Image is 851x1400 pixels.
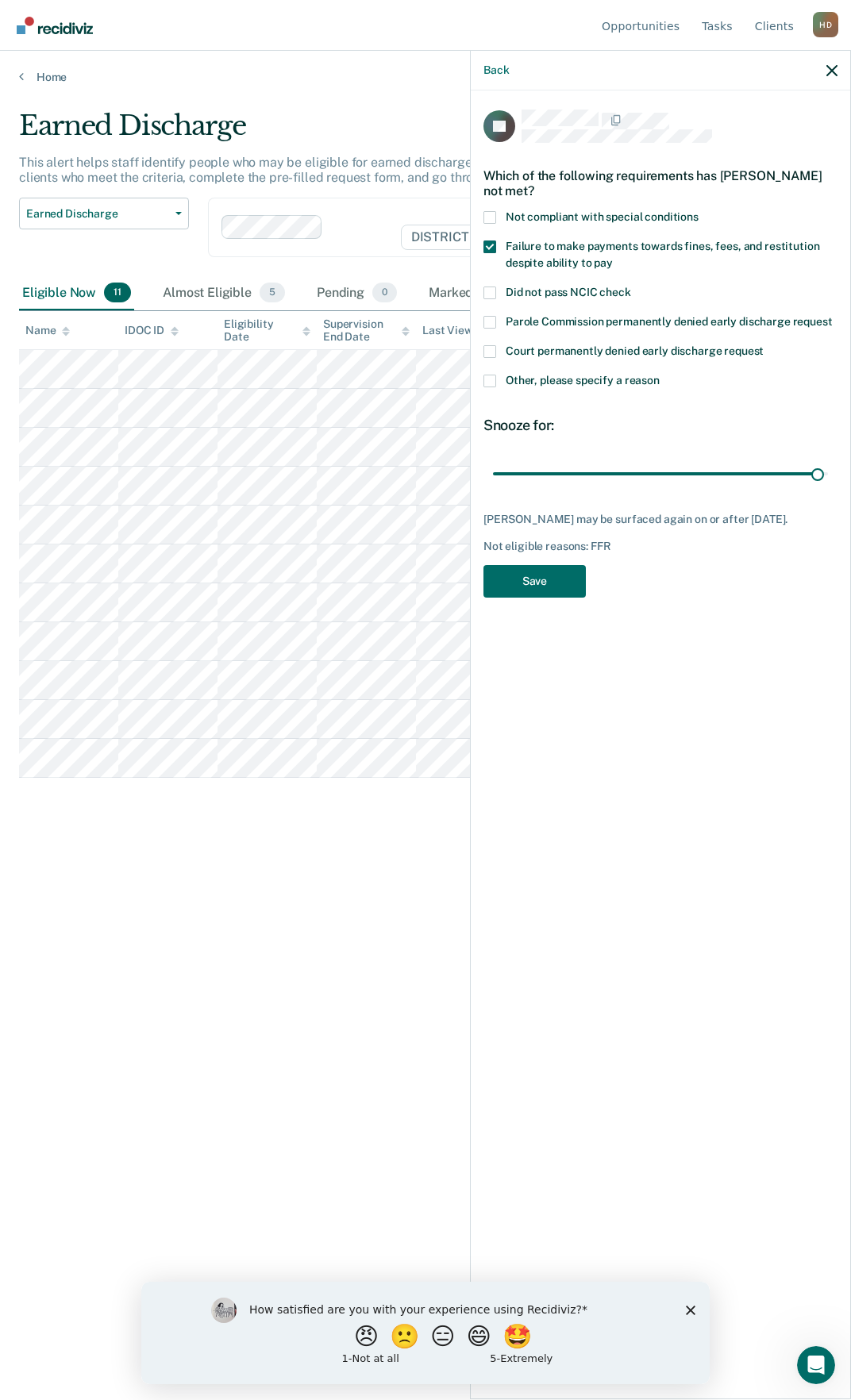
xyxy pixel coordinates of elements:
[224,317,310,344] div: Eligibility Date
[813,12,838,37] div: H D
[260,283,285,303] span: 5
[506,286,631,298] span: Did not pass NCIC check
[506,210,699,223] span: Not compliant with special conditions
[19,70,832,84] a: Home
[19,110,785,155] div: Earned Discharge
[813,12,838,37] button: Profile dropdown button
[401,225,686,250] span: DISTRICT OFFICE 5, [GEOGRAPHIC_DATA]
[372,283,397,303] span: 0
[323,317,410,344] div: Supervision End Date
[483,417,838,434] div: Snooze for:
[104,283,131,303] span: 11
[425,276,571,311] div: Marked Ineligible
[26,207,169,221] span: Earned Discharge
[506,315,833,328] span: Parole Commission permanently denied early discharge request
[483,513,838,526] div: [PERSON_NAME] may be surfaced again on or after [DATE].
[125,324,179,337] div: IDOC ID
[506,240,819,269] span: Failure to make payments towards fines, fees, and restitution despite ability to pay
[483,156,838,211] div: Which of the following requirements has [PERSON_NAME] not met?
[797,1346,835,1384] iframe: Intercom live chat
[17,17,93,34] img: Recidiviz
[141,1282,710,1384] iframe: Survey by Kim from Recidiviz
[314,276,400,311] div: Pending
[19,276,134,311] div: Eligible Now
[19,155,762,185] p: This alert helps staff identify people who may be eligible for earned discharge based on IDOC’s c...
[25,324,70,337] div: Name
[422,324,499,337] div: Last Viewed
[506,374,660,387] span: Other, please specify a reason
[160,276,288,311] div: Almost Eligible
[483,540,838,553] div: Not eligible reasons: FFR
[506,344,764,357] span: Court permanently denied early discharge request
[483,565,586,598] button: Save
